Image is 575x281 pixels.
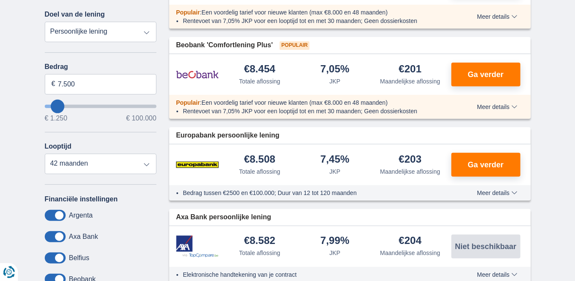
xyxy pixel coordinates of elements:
[183,107,446,115] li: Rentevoet van 7,05% JKP voor een looptijd tot en met 30 maanden; Geen dossierkosten
[380,77,440,86] div: Maandelijkse aflossing
[399,235,422,247] div: €204
[126,115,156,122] span: € 100.000
[169,98,453,107] div: :
[239,167,280,176] div: Totale aflossing
[451,63,520,86] button: Ga verder
[468,161,503,169] span: Ga verder
[329,167,341,176] div: JKP
[45,63,157,71] label: Bedrag
[321,154,350,166] div: 7,45%
[451,235,520,258] button: Niet beschikbaar
[477,104,517,110] span: Meer details
[471,13,523,20] button: Meer details
[176,131,280,140] span: Europabank persoonlijke lening
[45,195,118,203] label: Financiële instellingen
[477,14,517,20] span: Meer details
[321,64,350,75] div: 7,05%
[183,270,446,279] li: Elektronische handtekening van je contract
[399,64,422,75] div: €201
[329,77,341,86] div: JKP
[399,154,422,166] div: €203
[239,249,280,257] div: Totale aflossing
[239,77,280,86] div: Totale aflossing
[45,115,67,122] span: € 1.250
[176,64,219,85] img: product.pl.alt Beobank
[45,143,72,150] label: Looptijd
[176,154,219,175] img: product.pl.alt Europabank
[183,17,446,25] li: Rentevoet van 7,05% JKP voor een looptijd tot en met 30 maanden; Geen dossierkosten
[176,40,273,50] span: Beobank 'Comfortlening Plus'
[280,41,309,50] span: Populair
[244,64,275,75] div: €8.454
[169,8,453,17] div: :
[380,167,440,176] div: Maandelijkse aflossing
[477,272,517,278] span: Meer details
[176,212,271,222] span: Axa Bank persoonlijke lening
[471,103,523,110] button: Meer details
[451,153,520,177] button: Ga verder
[69,254,90,262] label: Belfius
[45,105,157,108] input: wantToBorrow
[176,99,200,106] span: Populair
[455,243,516,250] span: Niet beschikbaar
[329,249,341,257] div: JKP
[321,235,350,247] div: 7,99%
[69,212,93,219] label: Argenta
[45,11,105,18] label: Doel van de lening
[471,271,523,278] button: Meer details
[69,233,98,241] label: Axa Bank
[52,79,55,89] span: €
[202,99,388,106] span: Een voordelig tarief voor nieuwe klanten (max €8.000 en 48 maanden)
[244,235,275,247] div: €8.582
[244,154,275,166] div: €8.508
[176,9,200,16] span: Populair
[176,235,219,258] img: product.pl.alt Axa Bank
[183,189,446,197] li: Bedrag tussen €2500 en €100.000; Duur van 12 tot 120 maanden
[380,249,440,257] div: Maandelijkse aflossing
[471,189,523,196] button: Meer details
[477,190,517,196] span: Meer details
[202,9,388,16] span: Een voordelig tarief voor nieuwe klanten (max €8.000 en 48 maanden)
[468,71,503,78] span: Ga verder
